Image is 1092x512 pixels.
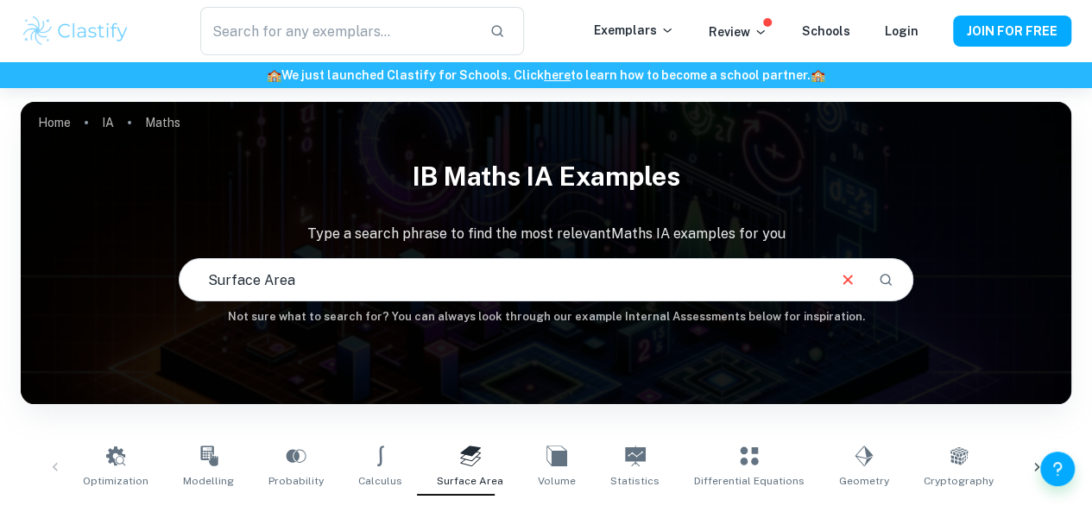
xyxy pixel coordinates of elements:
[3,66,1089,85] h6: We just launched Clastify for Schools. Click to learn how to become a school partner.
[1040,452,1075,486] button: Help and Feedback
[694,473,805,489] span: Differential Equations
[21,224,1071,244] p: Type a search phrase to find the most relevant Maths IA examples for you
[544,68,571,82] a: here
[200,7,477,55] input: Search for any exemplars...
[839,473,889,489] span: Geometry
[709,22,767,41] p: Review
[83,473,148,489] span: Optimization
[831,263,864,296] button: Clear
[267,68,281,82] span: 🏫
[21,150,1071,203] h1: IB Maths IA examples
[358,473,402,489] span: Calculus
[594,21,674,40] p: Exemplars
[885,24,918,38] a: Login
[21,308,1071,326] h6: Not sure what to search for? You can always look through our example Internal Assessments below f...
[102,111,114,135] a: IA
[802,24,850,38] a: Schools
[437,473,503,489] span: Surface Area
[145,113,180,132] p: Maths
[268,473,324,489] span: Probability
[953,16,1071,47] button: JOIN FOR FREE
[811,68,825,82] span: 🏫
[183,473,234,489] span: Modelling
[21,14,130,48] img: Clastify logo
[38,111,71,135] a: Home
[538,473,576,489] span: Volume
[871,265,900,294] button: Search
[924,473,994,489] span: Cryptography
[180,256,825,304] input: E.g. neural networks, space, population modelling...
[610,473,660,489] span: Statistics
